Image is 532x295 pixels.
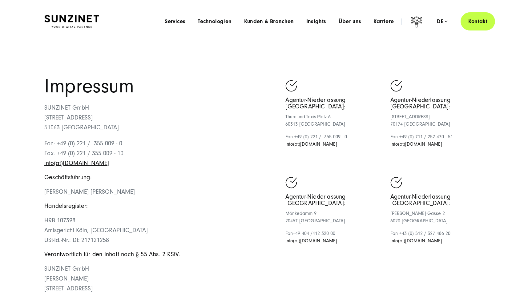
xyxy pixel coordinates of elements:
h5: Agentur-Niederlassung [GEOGRAPHIC_DATA]: [285,194,383,207]
a: Schreiben Sie eine E-Mail an sunzinet [285,141,337,147]
span: +49 404 / [293,231,312,236]
p: [PERSON_NAME]-Gasse 2 6020 [GEOGRAPHIC_DATA] [390,210,488,224]
p: Fon: +49 (0) 221 / 355 009 - 0 Fax: +49 (0) 221 / 355 009 - 10 [44,139,266,168]
span: Amtsgericht Köln, [GEOGRAPHIC_DATA] [44,227,148,234]
p: Fon +49 (0) 221 / 355 009 - 0 [285,133,383,148]
span: USt-Id.-Nr.: DE 217121258 [44,237,109,244]
span: [PERSON_NAME] [44,275,89,282]
h5: Verantwortlich für den Inhalt nach § 55 Abs. 2 RStV: [44,251,266,258]
a: Kunden & Branchen [244,18,294,25]
h5: Handelsregister: [44,203,266,209]
p: Fon +49 (0) 711 / 252 470 - 51 [390,133,488,148]
a: Schreiben Sie eine E-Mail an sunzinet [390,141,442,147]
span: 412 320 00 [312,231,335,236]
img: SUNZINET Full Service Digital Agentur [44,15,99,28]
a: Technologien [198,18,232,25]
p: Fon +43 (0) 512 / 327 486 20 [390,230,488,244]
a: Karriere [373,18,394,25]
span: HRB 107398 [44,217,75,224]
p: Fon [285,230,383,244]
span: [PERSON_NAME] [PERSON_NAME] [44,188,135,195]
p: Mönkedamm 9 20457 [GEOGRAPHIC_DATA] [285,210,383,224]
span: [STREET_ADDRESS] [44,285,93,292]
h5: Agentur-Niederlassung [GEOGRAPHIC_DATA]: [285,97,383,110]
a: Schreiben Sie eine E-Mail an sunzinet [285,238,337,244]
span: SUNZINET GmbH [44,265,89,272]
a: Services [165,18,185,25]
p: SUNZINET GmbH [STREET_ADDRESS] 51063 [GEOGRAPHIC_DATA] [44,103,266,132]
h5: Geschäftsführung: [44,174,266,181]
a: Insights [306,18,326,25]
h5: Agentur-Niederlassung [GEOGRAPHIC_DATA]: [390,194,488,207]
a: Über uns [339,18,361,25]
div: de [437,18,448,25]
h1: Impressum [44,77,266,96]
a: Schreiben Sie eine E-Mail an sunzinet [44,160,109,167]
p: [STREET_ADDRESS] 70174 [GEOGRAPHIC_DATA] [390,113,488,128]
p: Thurn-und-Taxis-Platz 6 60313 [GEOGRAPHIC_DATA] [285,113,383,128]
a: Schreiben Sie eine E-Mail an sunzinet [390,238,442,244]
a: Kontakt [461,12,495,30]
h5: Agentur-Niederlassung [GEOGRAPHIC_DATA]: [390,97,488,110]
